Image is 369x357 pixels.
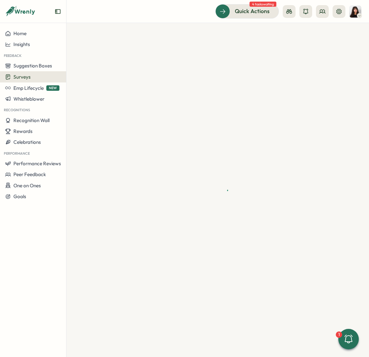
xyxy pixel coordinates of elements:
span: Insights [13,41,30,47]
span: Quick Actions [235,7,270,15]
div: 1 [336,331,342,338]
span: Performance Reviews [13,160,61,167]
button: Expand sidebar [55,8,61,15]
span: Suggestion Boxes [13,63,52,69]
span: Home [13,30,27,36]
span: Goals [13,193,26,199]
span: Peer Feedback [13,171,46,177]
span: Recognition Wall [13,117,50,123]
span: NEW [46,85,59,91]
span: Whistleblower [13,96,44,102]
span: One on Ones [13,182,41,189]
span: Celebrations [13,139,41,145]
span: Emp Lifecycle [13,85,44,91]
span: 4 tasks waiting [250,2,276,7]
span: Rewards [13,128,33,134]
span: Surveys [13,74,31,80]
button: Quick Actions [215,4,279,18]
img: Kelly Rosa [349,5,361,18]
button: 1 [338,329,359,349]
